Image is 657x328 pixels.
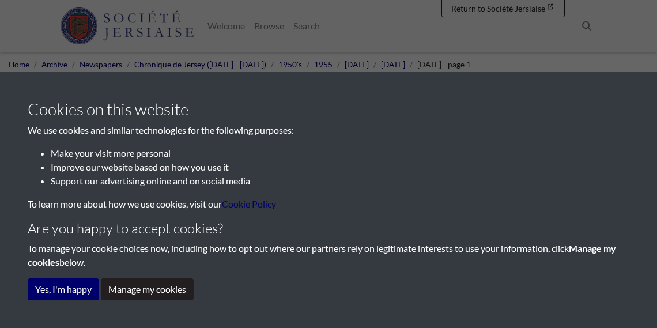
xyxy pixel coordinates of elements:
[51,160,629,174] li: Improve our website based on how you use it
[28,278,99,300] button: Yes, I'm happy
[51,174,629,188] li: Support our advertising online and on social media
[28,100,629,119] h3: Cookies on this website
[28,220,629,237] h4: Are you happy to accept cookies?
[222,198,276,209] a: learn more about cookies
[101,278,194,300] button: Manage my cookies
[28,197,629,211] p: To learn more about how we use cookies, visit our
[51,146,629,160] li: Make your visit more personal
[28,242,629,269] p: To manage your cookie choices now, including how to opt out where our partners rely on legitimate...
[28,123,629,137] p: We use cookies and similar technologies for the following purposes:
